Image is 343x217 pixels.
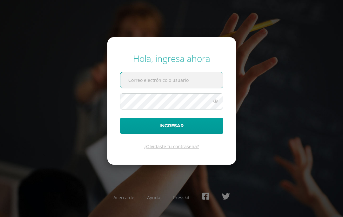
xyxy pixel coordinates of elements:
a: Presskit [173,194,190,201]
div: Hola, ingresa ahora [120,52,223,64]
a: Ayuda [147,194,160,201]
a: Acerca de [113,194,134,201]
button: Ingresar [120,118,223,134]
a: ¿Olvidaste tu contraseña? [144,143,199,149]
input: Correo electrónico o usuario [120,72,223,88]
